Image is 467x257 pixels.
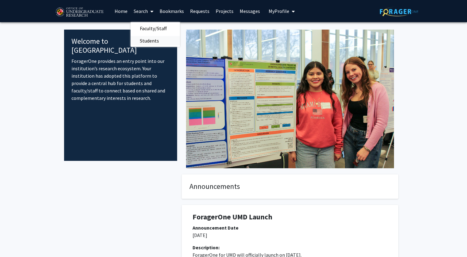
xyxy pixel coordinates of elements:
h4: Announcements [189,182,391,191]
a: Home [112,0,131,22]
a: Projects [213,0,237,22]
img: Cover Image [186,30,394,168]
span: My Profile [269,8,289,14]
h1: ForagerOne UMD Launch [193,213,388,222]
div: Announcement Date [193,224,388,231]
iframe: Chat [5,229,26,252]
p: ForagerOne provides an entry point into our institution’s research ecosystem. Your institution ha... [71,57,170,102]
h4: Welcome to [GEOGRAPHIC_DATA] [71,37,170,55]
span: Faculty/Staff [131,22,176,35]
a: Bookmarks [156,0,187,22]
img: ForagerOne Logo [380,7,418,16]
a: Messages [237,0,263,22]
a: Search [131,0,156,22]
a: Students [131,36,180,45]
a: Requests [187,0,213,22]
span: Students [131,35,168,47]
img: University of Maryland Logo [53,5,105,20]
p: [DATE] [193,231,388,239]
a: Faculty/Staff [131,24,180,33]
div: Description: [193,244,388,251]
